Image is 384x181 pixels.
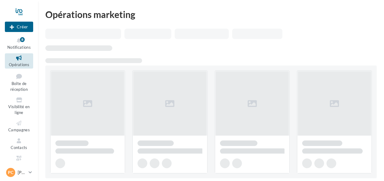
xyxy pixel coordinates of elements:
button: Créer [5,22,33,32]
span: PC [8,169,13,176]
p: [PERSON_NAME] [18,169,26,176]
a: Visibilité en ligne [5,95,33,116]
span: Boîte de réception [10,81,28,92]
a: Médiathèque [5,154,33,169]
a: Contacts [5,136,33,151]
a: PC [PERSON_NAME] [5,167,33,178]
button: Notifications 8 [5,36,33,51]
span: Opérations [9,62,29,67]
span: Visibilité en ligne [8,104,30,115]
span: Notifications [7,45,31,50]
div: 8 [20,37,25,42]
a: Campagnes [5,119,33,133]
span: Campagnes [8,127,30,132]
div: Nouvelle campagne [5,22,33,32]
span: Contacts [11,145,27,150]
a: Opérations [5,53,33,68]
a: Boîte de réception [5,71,33,93]
div: Opérations marketing [45,10,377,19]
